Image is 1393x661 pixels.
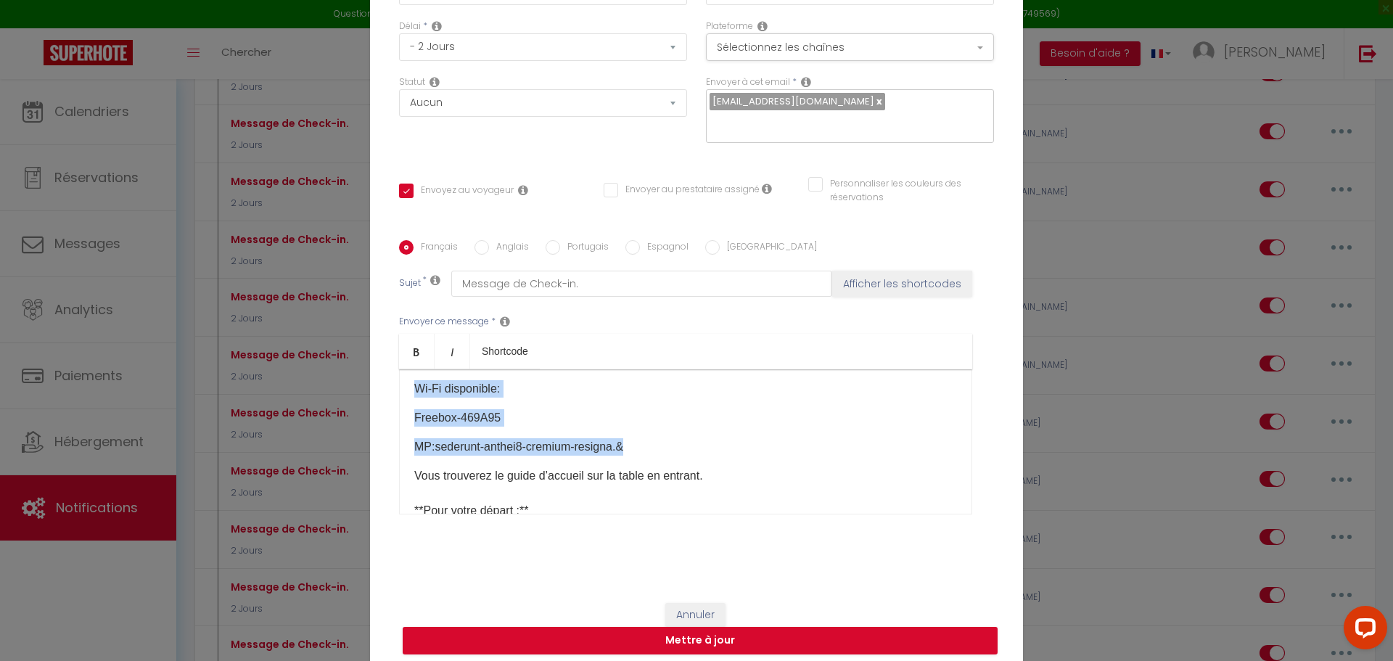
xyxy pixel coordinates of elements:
[414,240,458,256] label: Français
[414,438,957,456] p: MP: sederunt-anthei8-cremium-resigna.& ​
[832,271,972,297] button: Afficher les shortcodes
[399,276,421,292] label: Sujet
[489,240,529,256] label: Anglais
[430,274,440,286] i: Subject
[435,334,470,369] a: Italic
[706,33,994,61] button: Sélectionnez les chaînes
[560,240,609,256] label: Portugais
[720,240,817,256] label: [GEOGRAPHIC_DATA]
[762,183,772,194] i: Envoyer au prestataire si il est assigné
[706,75,790,89] label: Envoyer à cet email
[399,334,435,369] a: Bold
[399,75,425,89] label: Statut
[801,76,811,88] i: Recipient
[414,380,957,398] p: Wi-Fi disponible:
[640,240,689,256] label: Espagnol
[470,334,540,369] a: Shortcode
[706,20,753,33] label: Plateforme
[518,184,528,196] i: Envoyer au voyageur
[403,627,998,654] button: Mettre à jour
[430,76,440,88] i: Booking status
[399,20,421,33] label: Délai
[757,20,768,32] i: Action Channel
[432,20,442,32] i: Action Time
[500,316,510,327] i: Message
[1332,600,1393,661] iframe: LiveChat chat widget
[712,94,874,108] span: [EMAIL_ADDRESS][DOMAIN_NAME]
[414,409,957,427] p: Freebox-469A95 ​
[399,315,489,329] label: Envoyer ce message
[665,603,726,628] button: Annuler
